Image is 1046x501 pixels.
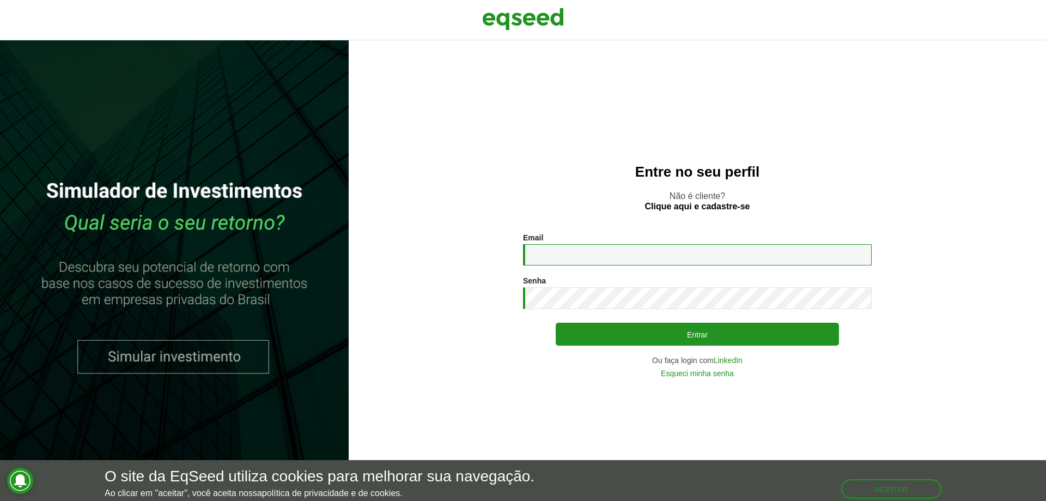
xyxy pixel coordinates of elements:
[523,234,543,242] label: Email
[370,164,1024,180] h2: Entre no seu perfil
[714,357,743,364] a: LinkedIn
[262,489,400,498] a: política de privacidade e de cookies
[523,277,546,285] label: Senha
[661,370,734,377] a: Esqueci minha senha
[105,468,534,485] h5: O site da EqSeed utiliza cookies para melhorar sua navegação.
[105,488,534,498] p: Ao clicar em "aceitar", você aceita nossa .
[645,202,750,211] a: Clique aqui e cadastre-se
[482,5,564,33] img: EqSeed Logo
[523,357,872,364] div: Ou faça login com
[841,479,941,499] button: Aceitar
[556,323,839,346] button: Entrar
[370,191,1024,212] p: Não é cliente?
